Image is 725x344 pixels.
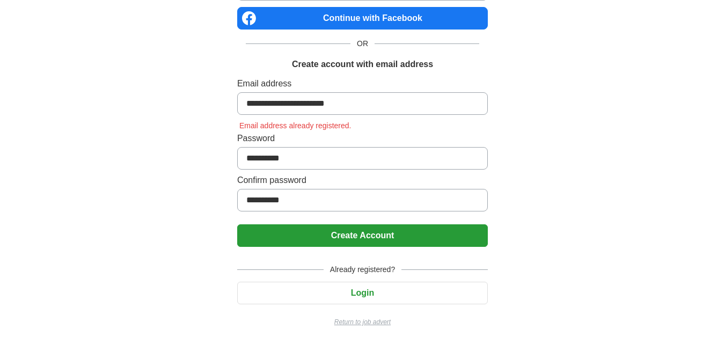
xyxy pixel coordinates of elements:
h1: Create account with email address [292,58,433,71]
span: OR [350,38,375,49]
label: Email address [237,77,488,90]
button: Create Account [237,224,488,247]
a: Login [237,288,488,297]
label: Confirm password [237,174,488,187]
label: Password [237,132,488,145]
a: Continue with Facebook [237,7,488,30]
a: Return to job advert [237,317,488,327]
span: Already registered? [324,264,401,275]
button: Login [237,282,488,304]
span: Email address already registered. [237,121,354,130]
